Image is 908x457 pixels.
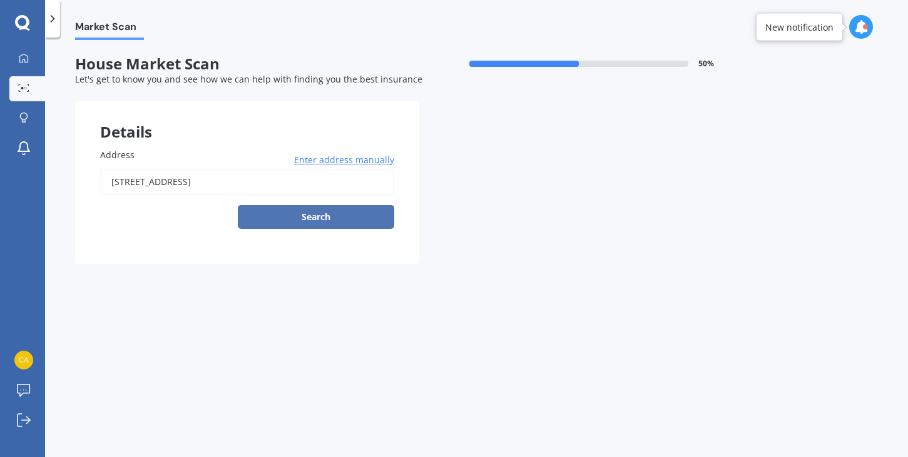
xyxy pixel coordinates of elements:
[75,101,419,138] div: Details
[75,21,144,38] span: Market Scan
[238,205,394,229] button: Search
[100,149,135,161] span: Address
[698,59,714,68] span: 50 %
[294,154,394,166] span: Enter address manually
[75,73,422,85] span: Let's get to know you and see how we can help with finding you the best insurance
[14,351,33,369] img: ad526cfaab39d848572ca7cc3880e44a
[75,55,419,73] span: House Market Scan
[765,21,834,33] div: New notification
[100,169,394,195] input: Enter address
